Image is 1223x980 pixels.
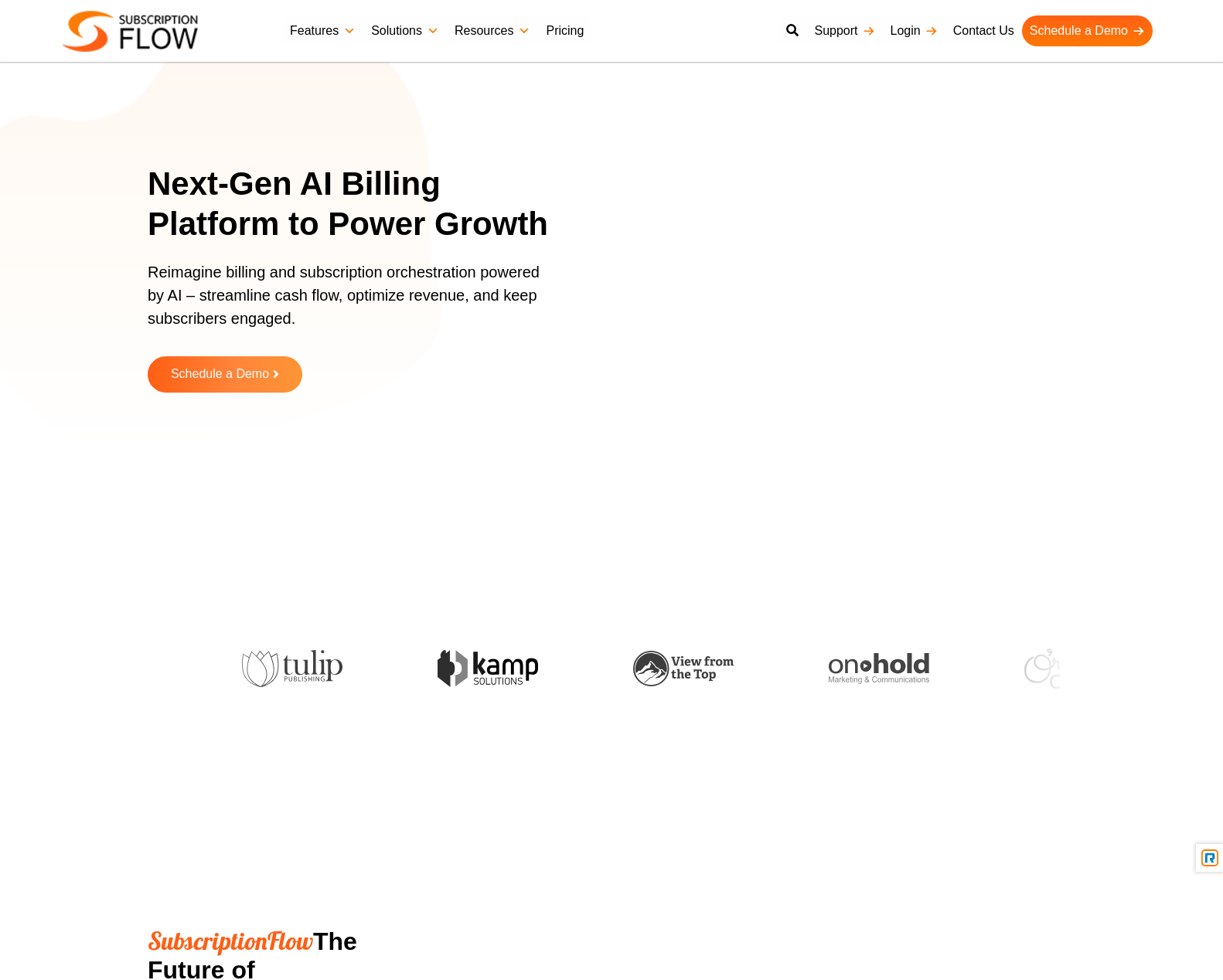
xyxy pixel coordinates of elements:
img: kamp-solution [428,650,529,686]
span: SubscriptionFlow [148,925,313,956]
a: Schedule a Demo [148,356,302,393]
a: Support [806,15,882,46]
img: onhold-marketing [820,653,921,684]
a: Contact Us [945,15,1022,46]
a: Pricing [538,15,591,46]
a: Schedule a Demo [1022,15,1153,46]
img: tulip-publishing [233,650,333,687]
a: Login [883,15,945,46]
p: Reimagine billing and subscription orchestration powered by AI – streamline cash flow, optimize r... [148,260,550,345]
img: view-from-the-top [625,651,725,687]
h1: Next-Gen AI Billing Platform to Power Growth [148,164,569,245]
a: Resources [447,15,538,46]
a: Solutions [363,15,447,46]
img: Subscriptionflow [63,11,198,52]
span: Schedule a Demo [171,368,269,381]
a: Features [282,15,363,46]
